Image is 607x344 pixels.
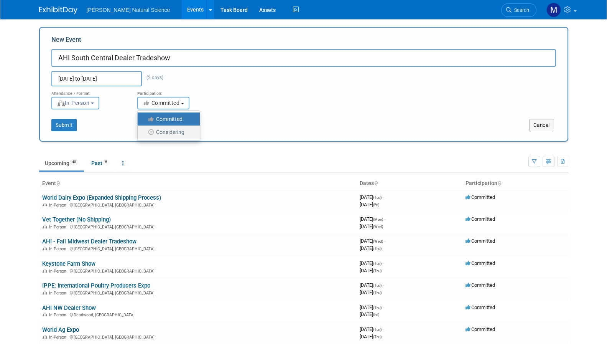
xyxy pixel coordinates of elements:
[86,156,115,170] a: Past5
[42,282,150,289] a: IPPE: International Poultry Producers Expo
[51,49,556,67] input: Name of Trade Show / Conference
[373,246,382,251] span: (Thu)
[51,97,99,109] button: In-Person
[360,311,379,317] span: [DATE]
[360,238,385,244] span: [DATE]
[466,216,495,222] span: Committed
[57,100,90,106] span: In-Person
[373,239,383,243] span: (Wed)
[546,3,561,17] img: Meggie Asche
[39,7,77,14] img: ExhibitDay
[42,304,96,311] a: AHI NW Dealer Show
[49,291,69,296] span: In-Person
[42,268,354,274] div: [GEOGRAPHIC_DATA], [GEOGRAPHIC_DATA]
[373,291,382,295] span: (Thu)
[466,194,495,200] span: Committed
[360,326,384,332] span: [DATE]
[373,225,383,229] span: (Wed)
[373,313,379,317] span: (Fri)
[383,260,384,266] span: -
[373,261,382,266] span: (Tue)
[360,194,384,200] span: [DATE]
[462,177,568,190] th: Participation
[103,159,109,165] span: 5
[43,225,47,228] img: In-Person Event
[43,246,47,250] img: In-Person Event
[360,282,384,288] span: [DATE]
[383,194,384,200] span: -
[42,223,354,230] div: [GEOGRAPHIC_DATA], [GEOGRAPHIC_DATA]
[42,334,354,340] div: [GEOGRAPHIC_DATA], [GEOGRAPHIC_DATA]
[360,245,382,251] span: [DATE]
[466,260,495,266] span: Committed
[357,177,462,190] th: Dates
[466,304,495,310] span: Committed
[141,127,192,137] label: Considering
[143,100,180,106] span: Committed
[137,86,212,96] div: Participation:
[383,304,384,310] span: -
[49,203,69,208] span: In-Person
[49,313,69,318] span: In-Person
[373,195,382,200] span: (Tue)
[42,245,354,251] div: [GEOGRAPHIC_DATA], [GEOGRAPHIC_DATA]
[70,159,78,165] span: 40
[466,238,495,244] span: Committed
[383,326,384,332] span: -
[56,180,60,186] a: Sort by Event Name
[87,7,170,13] span: [PERSON_NAME] Natural Science
[360,268,382,273] span: [DATE]
[360,216,385,222] span: [DATE]
[373,306,382,310] span: (Thu)
[497,180,501,186] a: Sort by Participation Type
[373,217,383,222] span: (Mon)
[43,313,47,316] img: In-Person Event
[373,269,382,273] span: (Thu)
[42,238,137,245] a: AHI - Fall Midwest Dealer Tradeshow
[42,202,354,208] div: [GEOGRAPHIC_DATA], [GEOGRAPHIC_DATA]
[49,269,69,274] span: In-Person
[39,177,357,190] th: Event
[51,119,77,131] button: Submit
[141,114,192,124] label: Committed
[39,156,84,170] a: Upcoming40
[501,3,536,17] a: Search
[49,246,69,251] span: In-Person
[43,291,47,294] img: In-Person Event
[49,225,69,230] span: In-Person
[374,180,378,186] a: Sort by Start Date
[360,223,383,229] span: [DATE]
[360,289,382,295] span: [DATE]
[51,71,142,86] input: Start Date - End Date
[466,326,495,332] span: Committed
[360,304,384,310] span: [DATE]
[360,260,384,266] span: [DATE]
[384,238,385,244] span: -
[43,203,47,207] img: In-Person Event
[42,289,354,296] div: [GEOGRAPHIC_DATA], [GEOGRAPHIC_DATA]
[49,335,69,340] span: In-Person
[51,86,126,96] div: Attendance / Format:
[137,97,189,109] button: Committed
[373,283,382,288] span: (Tue)
[43,269,47,273] img: In-Person Event
[51,35,81,47] label: New Event
[142,75,163,80] span: (2 days)
[42,194,161,201] a: World Dairy Expo (Expanded Shipping Process)
[42,326,79,333] a: World Ag Expo
[512,7,529,13] span: Search
[383,282,384,288] span: -
[360,334,382,339] span: [DATE]
[42,216,111,223] a: Vet Together (No Shipping)
[360,202,379,207] span: [DATE]
[384,216,385,222] span: -
[42,260,95,267] a: Keystone Farm Show
[373,335,382,339] span: (Thu)
[43,335,47,339] img: In-Person Event
[42,311,354,318] div: Deadwood, [GEOGRAPHIC_DATA]
[466,282,495,288] span: Committed
[529,119,554,131] button: Cancel
[373,327,382,332] span: (Tue)
[373,203,379,207] span: (Fri)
